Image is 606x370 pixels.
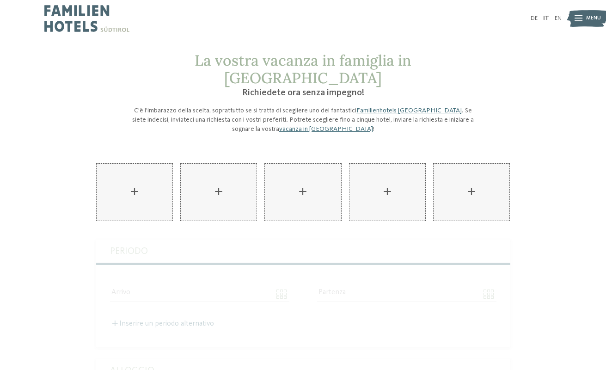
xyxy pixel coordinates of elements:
a: Familienhotels [GEOGRAPHIC_DATA] [356,107,462,114]
a: IT [543,15,549,21]
a: EN [555,15,562,21]
p: C’è l’imbarazzo della scelta, soprattutto se si tratta di scegliere uno dei fantastici . Se siete... [128,106,479,134]
a: vacanza in [GEOGRAPHIC_DATA] [279,126,373,132]
span: La vostra vacanza in famiglia in [GEOGRAPHIC_DATA] [195,51,411,87]
span: Richiedete ora senza impegno! [242,88,364,98]
a: DE [531,15,538,21]
span: Menu [586,15,601,22]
